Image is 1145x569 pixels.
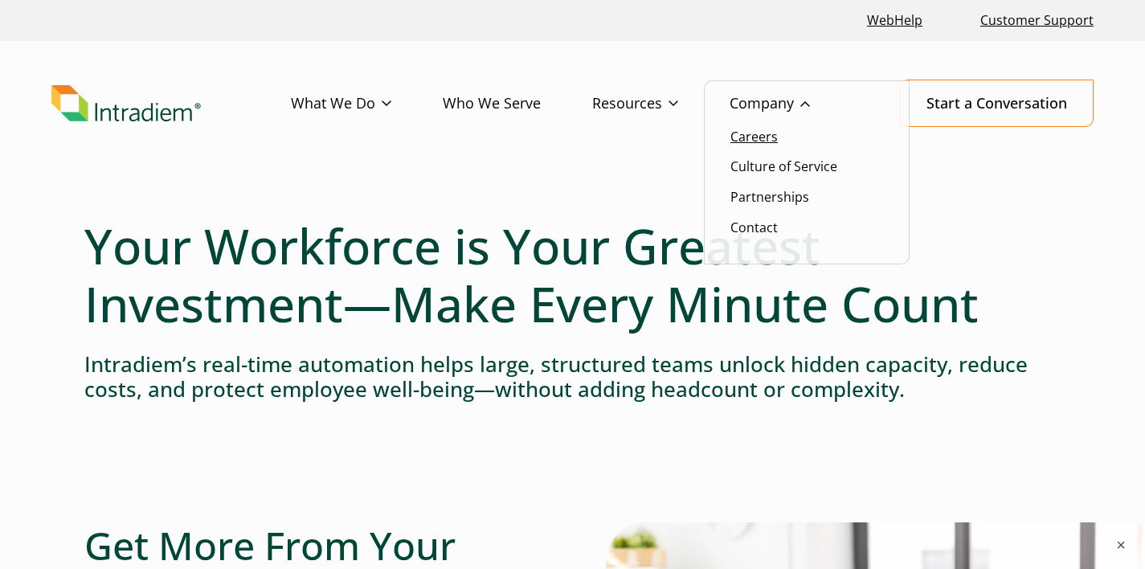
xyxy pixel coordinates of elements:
[730,219,778,236] a: Contact
[730,128,778,145] a: Careers
[51,85,291,122] a: Link to homepage of Intradiem
[974,3,1100,38] a: Customer Support
[730,188,809,206] a: Partnerships
[900,80,1094,127] a: Start a Conversation
[592,80,730,127] a: Resources
[84,352,1061,402] h4: Intradiem’s real-time automation helps large, structured teams unlock hidden capacity, reduce cos...
[51,85,201,122] img: Intradiem
[730,158,837,175] a: Culture of Service
[1113,537,1129,553] button: ×
[291,80,443,127] a: What We Do
[730,80,861,127] a: Company
[84,217,1061,333] h1: Your Workforce is Your Greatest Investment—Make Every Minute Count
[443,80,592,127] a: Who We Serve
[861,3,929,38] a: Link opens in a new window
